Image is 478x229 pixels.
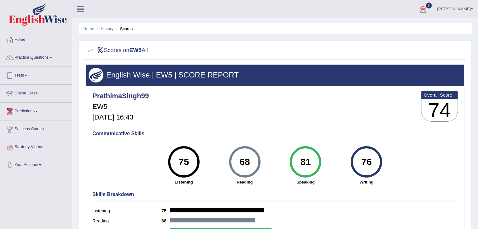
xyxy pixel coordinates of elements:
[162,208,170,213] b: 75
[86,46,148,55] h2: Scores on All
[421,99,458,122] h3: 74
[129,47,142,53] b: EW5
[89,68,103,83] img: wings.png
[172,149,195,175] div: 75
[162,218,170,223] b: 68
[0,120,72,136] a: Success Stories
[339,179,394,185] strong: Writing
[101,26,113,31] a: History
[0,103,72,118] a: Predictions
[217,179,272,185] strong: Reading
[157,179,211,185] strong: Listening
[83,26,94,31] a: Home
[294,149,317,175] div: 81
[92,103,149,110] h5: EW5
[0,67,72,83] a: Tests
[92,218,162,224] label: Reading
[92,114,149,121] h5: [DATE] 16:43
[355,149,378,175] div: 76
[92,131,458,136] h4: Communicative Skills
[0,156,72,172] a: Your Account
[115,26,133,32] li: Scores
[0,85,72,100] a: Online Class
[92,92,149,100] h4: PrathimaSingh99
[92,192,458,197] h4: Skills Breakdown
[424,92,455,98] b: Overall Score
[0,31,72,47] a: Home
[92,208,162,214] label: Listening
[278,179,333,185] strong: Speaking
[0,138,72,154] a: Strategy Videos
[0,49,72,65] a: Practice Questions
[89,71,462,79] h3: English Wise | EW5 | SCORE REPORT
[426,3,432,8] span: 6
[233,149,256,175] div: 68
